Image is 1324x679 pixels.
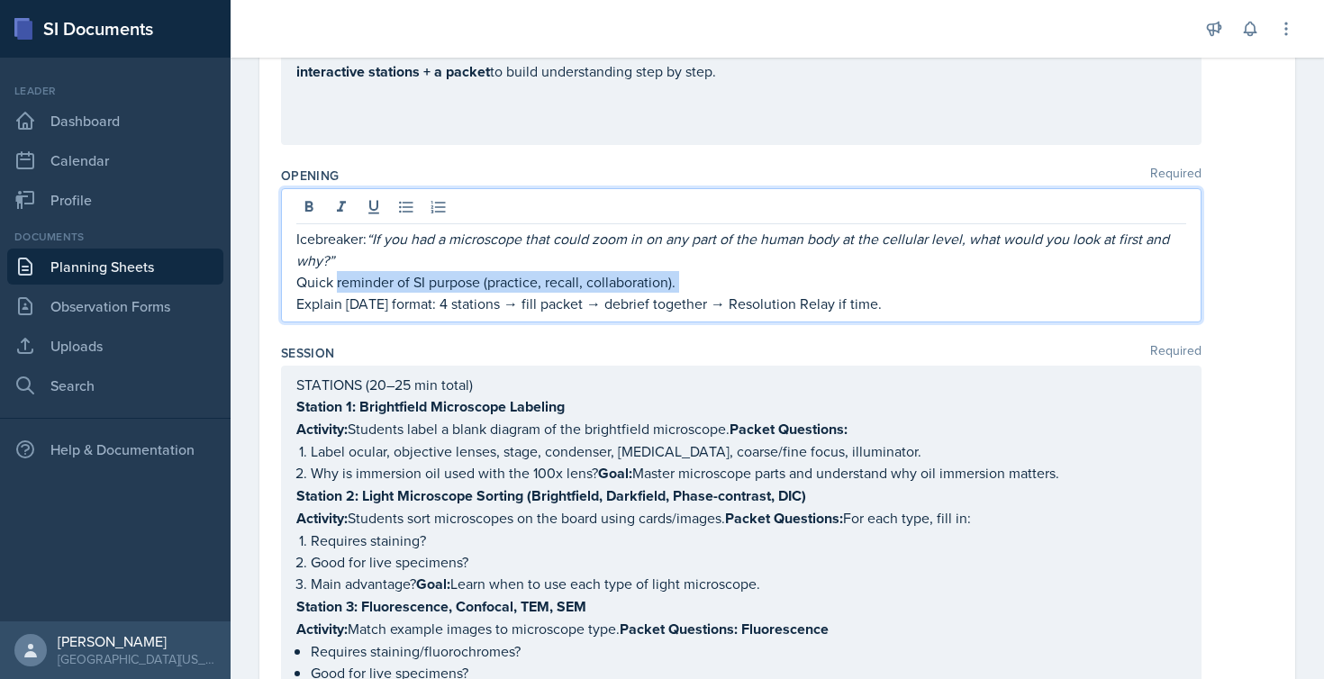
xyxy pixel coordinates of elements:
[741,619,829,639] strong: Fluorescence
[296,507,1186,530] p: Students sort microscopes on the board using cards/images. For each type, fill in:
[296,38,1186,83] p: Students often struggle with microscope structure, comparing microscope types, and remembering st...
[58,632,216,650] div: [PERSON_NAME]
[7,83,223,99] div: Leader
[7,367,223,403] a: Search
[281,167,339,185] label: Opening
[311,462,1186,484] p: Why is immersion oil used with the 100x lens? Master microscope parts and understand why oil imme...
[7,229,223,245] div: Documents
[730,419,848,439] strong: Packet Questions:
[7,182,223,218] a: Profile
[1150,344,1202,362] span: Required
[7,328,223,364] a: Uploads
[296,419,348,439] strong: Activity:
[296,508,348,529] strong: Activity:
[311,551,1186,573] p: Good for live specimens?
[725,508,843,529] strong: Packet Questions:
[7,288,223,324] a: Observation Forms
[281,344,334,362] label: Session
[296,485,806,506] strong: Station 2: Light Microscope Sorting (Brightfield, Darkfield, Phase-contrast, DIC)
[296,619,348,639] strong: Activity:
[296,228,1186,271] p: Icebreaker:
[296,229,1173,270] em: “If you had a microscope that could zoom in on any part of the human body at the cellular level, ...
[416,574,450,594] strong: Goal:
[1150,167,1202,185] span: Required
[296,418,1186,440] p: Students label a blank diagram of the brightfield microscope.
[296,596,586,617] strong: Station 3: Fluorescence, Confocal, TEM, SEM
[7,103,223,139] a: Dashboard
[311,530,1186,551] p: Requires staining?
[311,573,1186,595] p: Main advantage? Learn when to use each type of light microscope.
[296,618,1186,640] p: Match example images to microscope type.
[7,142,223,178] a: Calendar
[296,293,1186,314] p: Explain [DATE] format: 4 stations → fill packet → debrief together → Resolution Relay if time.
[7,249,223,285] a: Planning Sheets
[311,640,1186,662] p: Requires staining/fluorochromes?
[296,374,1186,395] p: STATIONS (20–25 min total)
[58,650,216,668] div: [GEOGRAPHIC_DATA][US_STATE]
[296,271,1186,293] p: Quick reminder of SI purpose (practice, recall, collaboration).
[7,431,223,467] div: Help & Documentation
[311,440,1186,462] p: Label ocular, objective lenses, stage, condenser, [MEDICAL_DATA], coarse/fine focus, illuminator.
[620,619,738,639] strong: Packet Questions:
[598,463,632,484] strong: Goal:
[296,396,565,417] strong: Station 1: Brightfield Microscope Labeling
